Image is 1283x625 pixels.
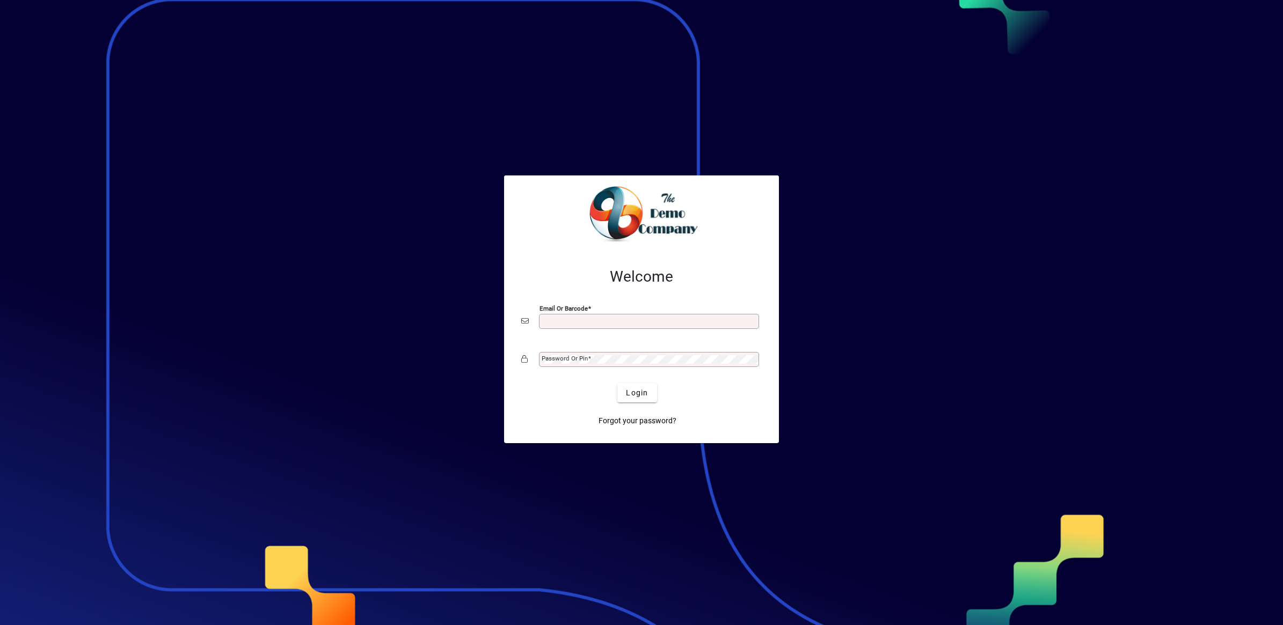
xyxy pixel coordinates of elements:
[617,383,657,402] button: Login
[594,411,681,430] a: Forgot your password?
[599,415,676,427] span: Forgot your password?
[626,387,648,399] span: Login
[542,355,588,362] mat-label: Password or Pin
[540,305,588,312] mat-label: Email or Barcode
[521,268,762,286] h2: Welcome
